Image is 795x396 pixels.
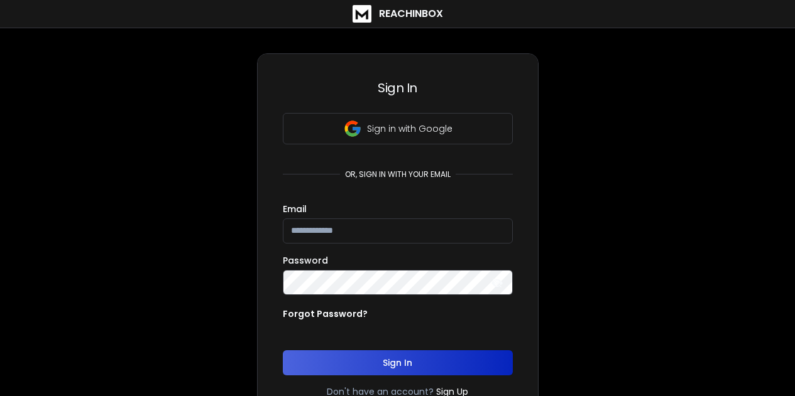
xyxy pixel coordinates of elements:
[283,350,513,375] button: Sign In
[340,169,456,179] p: or, sign in with your email
[367,122,452,135] p: Sign in with Google
[283,256,328,265] label: Password
[283,308,368,320] p: Forgot Password?
[353,5,371,23] img: logo
[379,6,443,21] h1: ReachInbox
[353,5,443,23] a: ReachInbox
[283,113,513,144] button: Sign in with Google
[283,205,307,213] label: Email
[283,79,513,97] h3: Sign In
